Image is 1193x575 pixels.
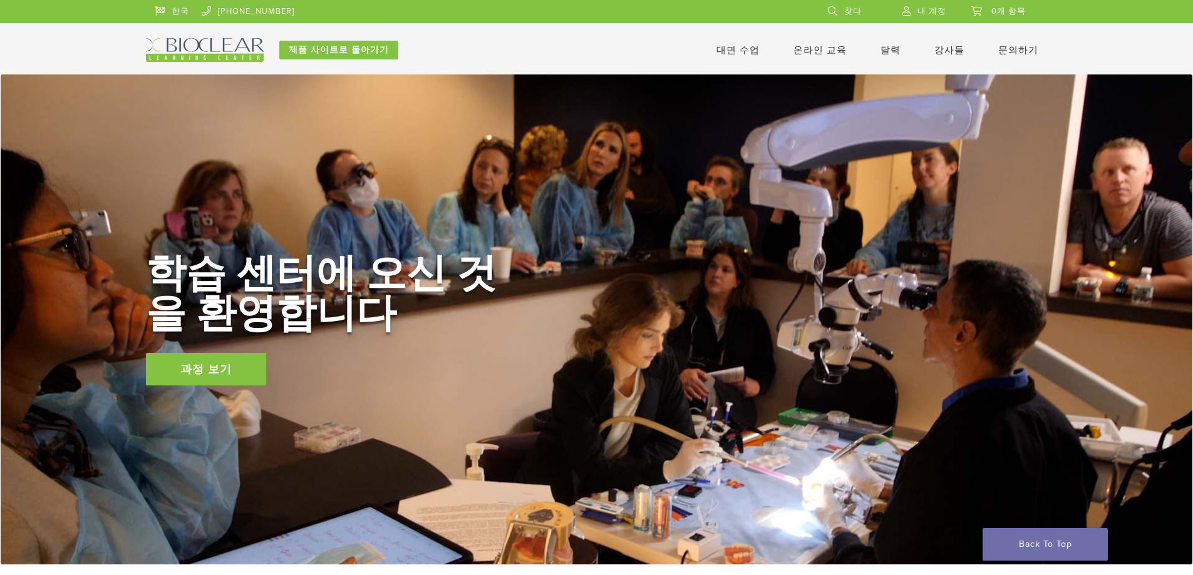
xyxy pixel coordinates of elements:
[917,6,946,16] font: 내 계정
[998,44,1038,56] a: 문의하기
[146,38,264,62] img: Bioclear
[881,44,901,56] a: 달력
[289,44,389,55] font: 제품 사이트로 돌아가기
[983,528,1108,561] a: Back To Top
[279,41,398,59] a: 제품 사이트로 돌아가기
[844,6,862,16] font: 찾다
[793,44,847,56] a: 온라인 교육
[934,44,964,56] a: 강사들
[180,362,232,376] font: 과정 보기
[716,44,760,56] a: 대면 수업
[218,6,294,16] font: [PHONE_NUMBER]
[146,353,266,385] a: 과정 보기
[991,6,1026,16] font: 0개 항목
[146,250,497,338] font: 학습 센터에 오신 것을 환영합니다
[172,6,189,16] font: 한국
